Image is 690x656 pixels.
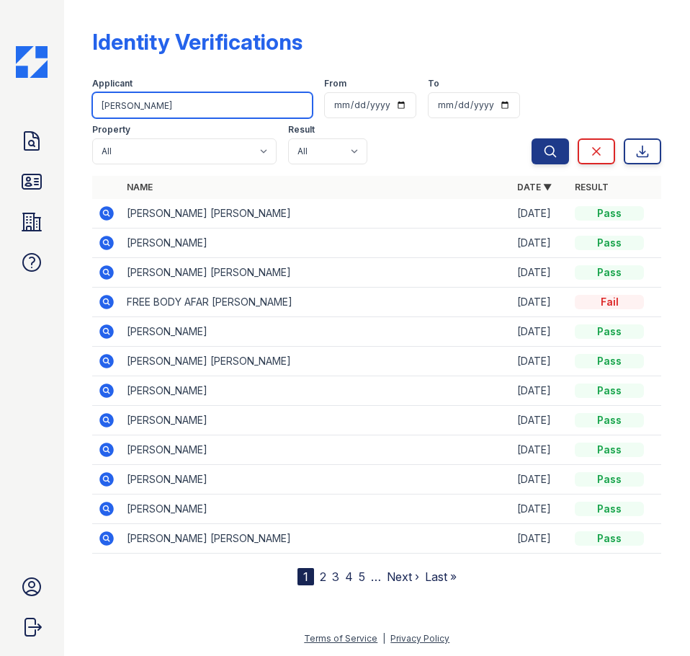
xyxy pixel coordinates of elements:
[575,354,644,368] div: Pass
[511,288,569,317] td: [DATE]
[511,524,569,554] td: [DATE]
[121,376,511,406] td: [PERSON_NAME]
[332,569,339,584] a: 3
[324,78,346,89] label: From
[511,258,569,288] td: [DATE]
[121,406,511,435] td: [PERSON_NAME]
[387,569,419,584] a: Next ›
[121,258,511,288] td: [PERSON_NAME] [PERSON_NAME]
[511,317,569,347] td: [DATE]
[121,347,511,376] td: [PERSON_NAME] [PERSON_NAME]
[121,229,511,258] td: [PERSON_NAME]
[575,531,644,546] div: Pass
[575,236,644,250] div: Pass
[575,502,644,516] div: Pass
[121,524,511,554] td: [PERSON_NAME] [PERSON_NAME]
[575,295,644,309] div: Fail
[575,182,609,192] a: Result
[575,413,644,427] div: Pass
[121,465,511,495] td: [PERSON_NAME]
[575,206,644,221] div: Pass
[121,199,511,229] td: [PERSON_NAME] [PERSON_NAME]
[575,443,644,457] div: Pass
[345,569,353,584] a: 4
[121,317,511,347] td: [PERSON_NAME]
[288,124,315,136] label: Result
[92,92,313,118] input: Search by name or phone number
[127,182,153,192] a: Name
[575,324,644,339] div: Pass
[371,568,381,585] span: …
[359,569,365,584] a: 5
[92,29,303,55] div: Identity Verifications
[390,633,449,644] a: Privacy Policy
[511,229,569,258] td: [DATE]
[92,124,130,136] label: Property
[121,288,511,317] td: FREE BODY AFAR [PERSON_NAME]
[575,265,644,280] div: Pass
[320,569,326,584] a: 2
[92,78,133,89] label: Applicant
[517,182,552,192] a: Date ▼
[428,78,439,89] label: To
[511,406,569,435] td: [DATE]
[425,569,457,584] a: Last »
[121,435,511,465] td: [PERSON_NAME]
[121,495,511,524] td: [PERSON_NAME]
[511,376,569,406] td: [DATE]
[511,347,569,376] td: [DATE]
[575,472,644,487] div: Pass
[297,568,314,585] div: 1
[511,465,569,495] td: [DATE]
[511,495,569,524] td: [DATE]
[304,633,377,644] a: Terms of Service
[575,384,644,398] div: Pass
[511,199,569,229] td: [DATE]
[382,633,385,644] div: |
[16,46,48,78] img: CE_Icon_Blue-c292c112584629df590d857e76928e9f676e5b41ef8f769ba2f05ee15b207248.png
[511,435,569,465] td: [DATE]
